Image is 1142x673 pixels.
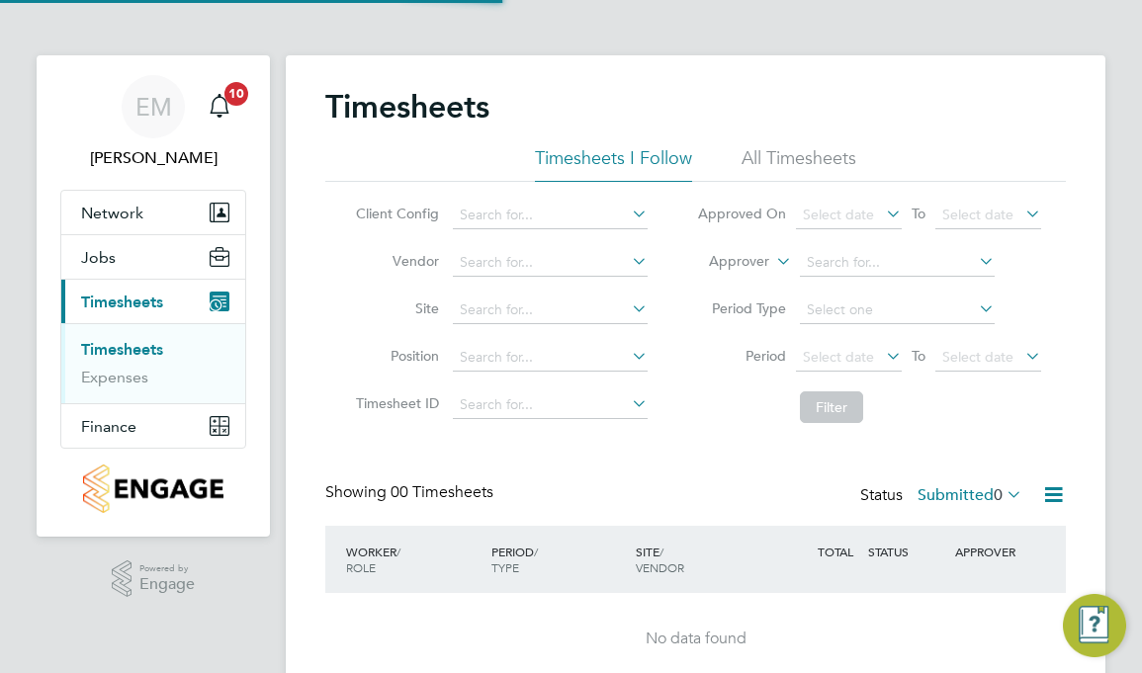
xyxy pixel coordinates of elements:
[994,485,1003,505] span: 0
[135,94,172,120] span: EM
[950,534,1037,569] div: APPROVER
[906,201,931,226] span: To
[534,544,538,559] span: /
[803,206,874,223] span: Select date
[453,202,648,229] input: Search for...
[60,75,246,170] a: EM[PERSON_NAME]
[350,394,439,412] label: Timesheet ID
[491,559,519,575] span: TYPE
[61,191,245,234] button: Network
[81,417,136,436] span: Finance
[942,206,1013,223] span: Select date
[61,280,245,323] button: Timesheets
[224,82,248,106] span: 10
[803,348,874,366] span: Select date
[325,87,489,126] h2: Timesheets
[350,299,439,317] label: Site
[1063,594,1126,657] button: Engage Resource Center
[391,482,493,502] span: 00 Timesheets
[81,248,116,267] span: Jobs
[139,560,195,577] span: Powered by
[918,485,1022,505] label: Submitted
[60,464,246,513] a: Go to home page
[535,146,692,182] li: Timesheets I Follow
[350,252,439,270] label: Vendor
[800,249,995,277] input: Search for...
[453,296,648,324] input: Search for...
[112,560,196,598] a: Powered byEngage
[61,235,245,279] button: Jobs
[906,343,931,369] span: To
[680,252,769,272] label: Approver
[396,544,400,559] span: /
[346,559,376,575] span: ROLE
[81,368,148,386] a: Expenses
[81,204,143,222] span: Network
[200,75,239,138] a: 10
[83,464,222,513] img: countryside-properties-logo-retina.png
[631,534,776,585] div: SITE
[659,544,663,559] span: /
[800,296,995,324] input: Select one
[800,391,863,423] button: Filter
[942,348,1013,366] span: Select date
[697,347,786,365] label: Period
[697,299,786,317] label: Period Type
[61,323,245,403] div: Timesheets
[61,404,245,448] button: Finance
[636,559,684,575] span: VENDOR
[350,205,439,222] label: Client Config
[863,534,950,569] div: STATUS
[486,534,632,585] div: PERIOD
[697,205,786,222] label: Approved On
[350,347,439,365] label: Position
[453,391,648,419] input: Search for...
[325,482,497,503] div: Showing
[742,146,856,182] li: All Timesheets
[60,146,246,170] span: Ellie Moorcroft
[860,482,1026,510] div: Status
[818,544,853,559] span: TOTAL
[453,344,648,372] input: Search for...
[81,340,163,359] a: Timesheets
[345,629,1046,649] div: No data found
[81,293,163,311] span: Timesheets
[341,534,486,585] div: WORKER
[37,55,270,537] nav: Main navigation
[139,576,195,593] span: Engage
[453,249,648,277] input: Search for...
